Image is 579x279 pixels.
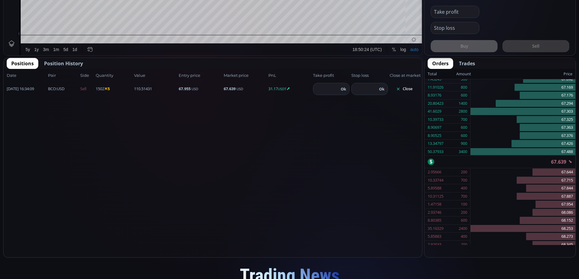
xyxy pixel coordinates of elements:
div: 68.273 [470,233,575,241]
span: Position History [44,60,83,67]
div: 67.363 [470,124,575,132]
span: 31.17 [268,86,311,92]
div: 68.086 [470,209,575,217]
div: 10.31125 [428,192,443,200]
button: Position History [40,58,88,69]
div: 67.325 [470,116,575,124]
span: Sell [80,86,94,92]
div: 200 [461,168,467,176]
div: 67.092 [470,75,575,83]
button: Ok [339,86,348,92]
span: Stop loss [351,73,388,79]
b: 67.639 [224,86,236,91]
div: 8.80385 [428,216,441,224]
div: 600 [461,91,467,99]
div: 2.93746 [428,209,441,216]
div: Market open [95,14,100,19]
div: 900 [461,140,467,148]
span: Orders [432,60,449,67]
div: 2.92633 [428,241,441,249]
div: 1.47158 [428,200,441,208]
div: 67.176 [470,91,575,100]
div: 41.6029 [428,107,441,115]
span: Entry price [179,73,222,79]
div: 1 h [51,3,56,8]
div: 600 [461,132,467,140]
div: Price [471,70,572,78]
div: 67.294 [470,100,575,108]
div: 700 [461,192,467,200]
div: 600 [461,124,467,131]
button: Close [390,84,419,94]
span: [DATE] 16:34:09 [7,86,46,92]
div: 400 [461,233,467,240]
small: USDT [278,87,286,91]
div: 700 [461,116,467,124]
span: 110.51431 [134,86,177,92]
div: 1y [31,266,35,271]
div: 5.89588 [428,184,441,192]
span: Positions [11,60,34,67]
span: :USD [48,86,64,92]
div: log [397,266,402,271]
div: Amount [456,70,471,78]
span: Date [7,73,46,79]
div: 67.954 [470,200,575,209]
div: Compare [82,3,99,8]
div: 3m [40,266,45,271]
button: Ok [377,86,386,92]
span: 1502 [96,86,132,92]
b: ✕5 [104,86,110,91]
span: Close at market [390,73,419,79]
div: Total [428,70,456,78]
b: BCO [48,86,56,91]
div: 1h [30,14,40,19]
div: 67.303 [470,107,575,116]
div: Hide Drawings Toolbar [14,249,17,257]
button: 18:50:24 (UTC) [347,263,380,274]
div: C [156,15,159,19]
div: 700 [461,176,467,184]
div: 800 [461,83,467,91]
div: 1400 [459,100,467,107]
div: 20.80423 [428,100,443,107]
div: Toggle Log Scale [395,263,405,274]
span: Market price [224,73,267,79]
div: 200 [461,209,467,216]
div: 1d [69,266,74,271]
div: 2400 [459,225,467,233]
div: 67.382 [142,15,154,19]
span: 18:50:24 (UTC) [349,266,378,271]
div: 3400 [459,148,467,156]
div: 10.39733 [428,116,443,124]
div: 600 [461,216,467,224]
div: 67.639 [126,15,138,19]
div: 67.887 [470,192,575,201]
div: +0.201 (+0.30%) [173,15,202,19]
div: 67.376 [470,132,575,140]
div: L [140,15,142,19]
div: 8.93176 [428,91,441,99]
div: 67.438 [109,15,121,19]
div: H [122,15,126,19]
div: 8.90525 [428,132,441,140]
span: PnL [268,73,311,79]
div: 1m [50,266,55,271]
div: 472 [35,22,42,26]
span: Take profit [313,73,350,79]
div: auto [407,266,415,271]
span: Pair [48,73,78,79]
div: 2.95666 [428,168,441,176]
div: 50.37933 [428,148,443,156]
span: Value [134,73,177,79]
span: Trades [459,60,475,67]
small: USD [236,87,243,91]
div: 67.426 [470,140,575,148]
div: 100 [461,200,467,208]
div: 400 [461,184,467,192]
div: Indicators [113,3,132,8]
span: Quantity [96,73,132,79]
div: 67.844 [470,184,575,192]
div: 200 [461,241,467,249]
div: Volume [20,22,33,26]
